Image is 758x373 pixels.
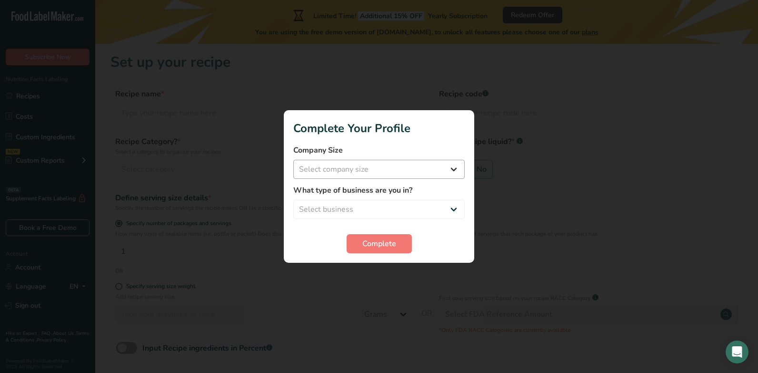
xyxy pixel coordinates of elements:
span: Complete [362,238,396,249]
label: What type of business are you in? [293,185,465,196]
label: Company Size [293,145,465,156]
button: Complete [347,234,412,253]
div: Open Intercom Messenger [726,341,748,363]
h1: Complete Your Profile [293,120,465,137]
